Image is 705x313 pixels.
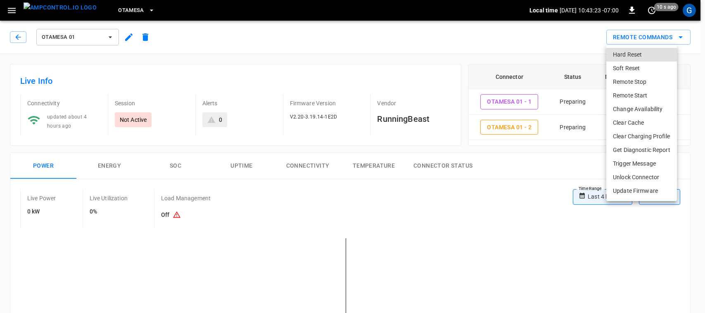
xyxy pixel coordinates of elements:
[606,184,677,198] li: Update Firmware
[606,157,677,171] li: Trigger Message
[606,143,677,157] li: Get Diagnostic Report
[606,130,677,143] li: Clear Charging Profile
[606,89,677,102] li: Remote Start
[606,75,677,89] li: Remote Stop
[606,48,677,62] li: Hard Reset
[606,171,677,184] li: Unlock Connector
[606,102,677,116] li: Change Availability
[606,62,677,75] li: Soft Reset
[606,116,677,130] li: Clear Cache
